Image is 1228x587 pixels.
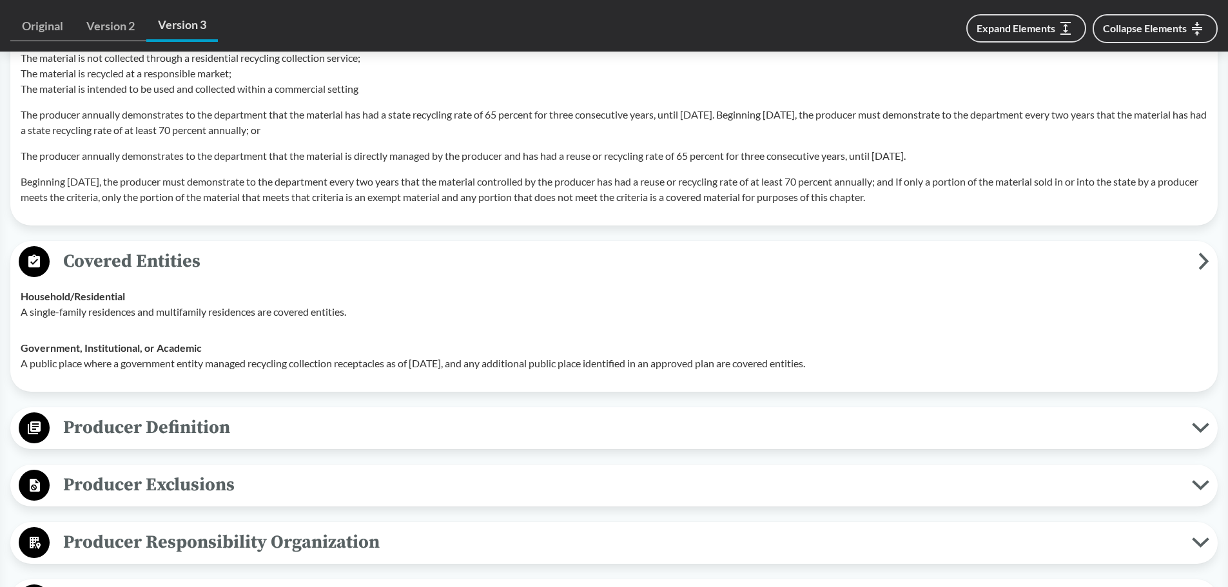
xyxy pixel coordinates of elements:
span: Producer Definition [50,413,1192,442]
button: Producer Definition [15,412,1213,445]
a: Version 2 [75,12,146,41]
span: Covered Entities [50,247,1198,276]
a: Original [10,12,75,41]
span: Producer Exclusions [50,470,1192,499]
strong: Government, Institutional, or Academic [21,342,202,354]
button: Producer Responsibility Organization [15,526,1213,559]
p: Beginning [DATE], the producer must demonstrate to the department every two years that the materi... [21,174,1207,205]
button: Expand Elements [966,14,1086,43]
a: Version 3 [146,10,218,42]
span: Producer Responsibility Organization [50,528,1192,557]
p: The producer annually demonstrates to the department that the material has had a state recycling ... [21,107,1207,138]
p: A single-family residences and multifamily residences are covered entities. [21,304,1207,320]
button: Covered Entities [15,245,1213,278]
button: Producer Exclusions [15,469,1213,502]
p: The producer annually demonstrates to the department that the material is directly managed by the... [21,148,1207,164]
button: Collapse Elements [1093,14,1218,43]
strong: Household/​Residential [21,290,125,302]
p: Covered materials for which the producer demonstrates to the department that the covered material... [21,35,1207,97]
p: A public place where a government entity managed recycling collection receptacles as of [DATE], a... [21,356,1207,371]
